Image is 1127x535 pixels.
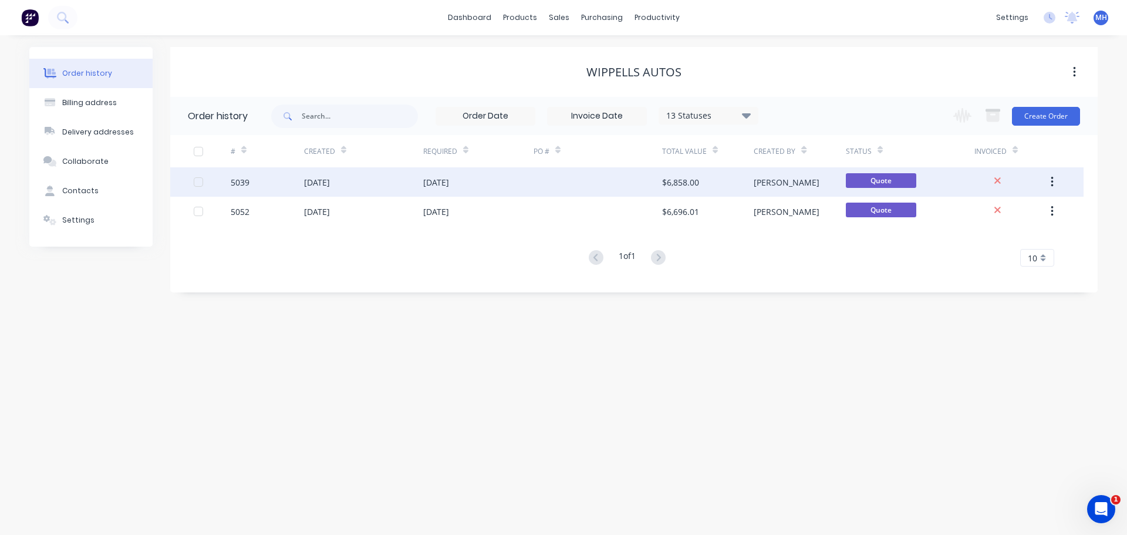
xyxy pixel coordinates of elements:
div: Required [423,146,457,157]
div: [DATE] [423,206,449,218]
div: $6,858.00 [662,176,699,189]
div: purchasing [575,9,629,26]
div: Created By [754,135,845,167]
input: Order Date [436,107,535,125]
div: productivity [629,9,686,26]
span: Quote [846,203,916,217]
div: Order history [188,109,248,123]
div: 1 of 1 [619,250,636,267]
div: Billing address [62,97,117,108]
button: Create Order [1012,107,1080,126]
div: Delivery addresses [62,127,134,137]
div: Status [846,135,974,167]
div: # [231,146,235,157]
button: Order history [29,59,153,88]
div: 5052 [231,206,249,218]
div: Invoiced [974,135,1048,167]
div: Contacts [62,186,99,196]
div: # [231,135,304,167]
div: 5039 [231,176,249,189]
div: Created [304,135,423,167]
button: Collaborate [29,147,153,176]
div: Collaborate [62,156,109,167]
input: Invoice Date [548,107,646,125]
div: Required [423,135,534,167]
div: PO # [534,146,549,157]
div: [DATE] [304,176,330,189]
div: [DATE] [423,176,449,189]
div: Status [846,146,872,157]
div: PO # [534,135,662,167]
span: 10 [1028,252,1037,264]
img: Factory [21,9,39,26]
div: [PERSON_NAME] [754,176,819,189]
span: Quote [846,173,916,188]
div: Settings [62,215,95,226]
a: dashboard [442,9,497,26]
input: Search... [302,105,418,128]
div: Created [304,146,335,157]
span: 1 [1111,495,1121,504]
iframe: Intercom live chat [1087,495,1115,523]
button: Settings [29,206,153,235]
div: [PERSON_NAME] [754,206,819,218]
button: Billing address [29,88,153,117]
div: Created By [754,146,795,157]
span: MH [1095,12,1107,23]
button: Contacts [29,176,153,206]
div: Total Value [662,135,754,167]
div: Wippells Autos [586,65,681,79]
div: 13 Statuses [659,109,758,122]
div: $6,696.01 [662,206,699,218]
button: Delivery addresses [29,117,153,147]
div: [DATE] [304,206,330,218]
div: Order history [62,68,112,79]
div: Invoiced [974,146,1007,157]
div: Total Value [662,146,707,157]
div: products [497,9,543,26]
div: settings [990,9,1034,26]
div: sales [543,9,575,26]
